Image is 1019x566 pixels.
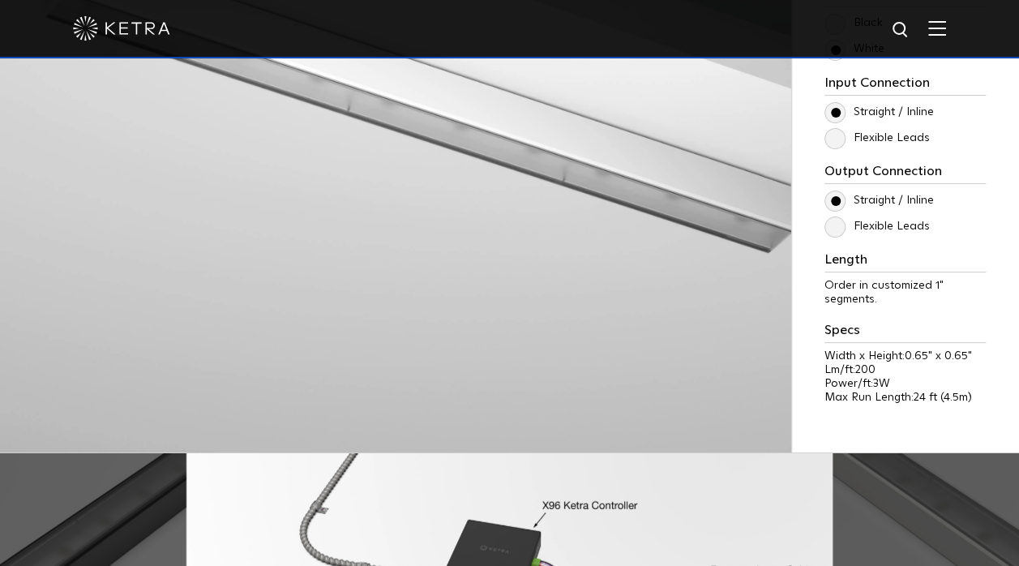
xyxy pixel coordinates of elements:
h3: Output Connection [824,164,986,184]
h3: Length [824,252,986,272]
label: Straight / Inline [824,105,934,119]
span: 0.65" x 0.65" [905,350,972,362]
h3: Input Connection [824,75,986,96]
p: Width x Height: [824,349,986,363]
label: Straight / Inline [824,194,934,208]
span: 3W [873,378,890,389]
p: Lm/ft: [824,363,986,377]
p: Power/ft: [824,377,986,391]
span: 200 [855,364,876,375]
span: 24 ft (4.5m) [914,392,972,403]
label: Flexible Leads [824,220,930,234]
p: Max Run Length: [824,391,986,405]
img: ketra-logo-2019-white [73,16,170,41]
h3: Specs [824,323,986,343]
span: Order in customized 1" segments. [824,280,944,305]
label: Flexible Leads [824,131,930,145]
img: search icon [891,20,911,41]
img: Hamburger%20Nav.svg [928,20,946,36]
